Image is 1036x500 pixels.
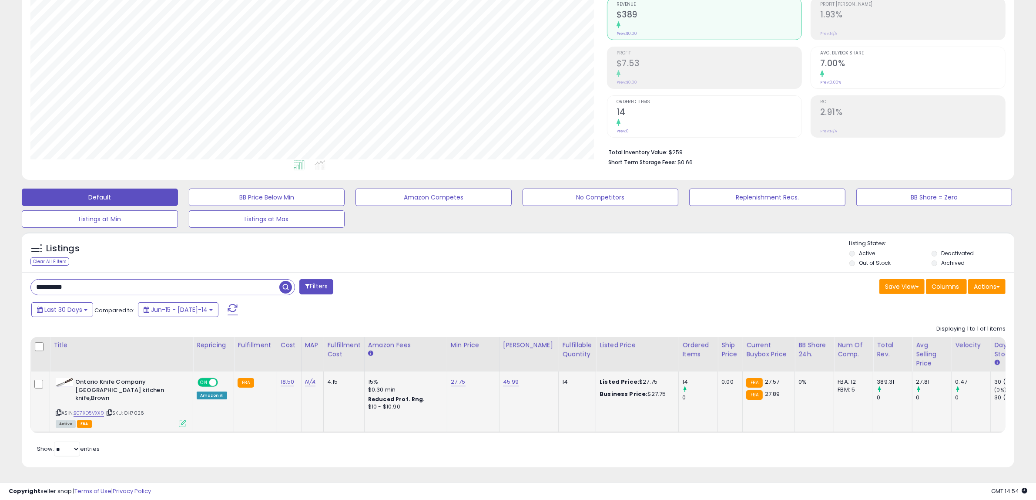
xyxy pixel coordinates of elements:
span: Columns [932,282,959,291]
div: 30 (100%) [994,378,1029,386]
a: N/A [305,378,315,386]
label: Out of Stock [859,259,891,267]
label: Active [859,250,875,257]
div: Days In Stock [994,341,1026,359]
div: 0 [916,394,951,402]
div: Amazon Fees [368,341,443,350]
small: Prev: N/A [820,128,837,134]
span: Last 30 Days [44,305,82,314]
div: Repricing [197,341,230,350]
div: FBM: 5 [838,386,866,394]
div: Title [54,341,189,350]
div: Fulfillment Cost [327,341,361,359]
span: Compared to: [94,306,134,314]
button: Replenishment Recs. [689,189,845,206]
div: 0 [877,394,912,402]
div: Fulfillment [238,341,273,350]
span: Ordered Items [617,100,801,105]
button: Jun-15 - [DATE]-14 [138,302,218,317]
span: Profit [617,51,801,56]
small: Prev: $0.00 [617,80,637,85]
b: Listed Price: [600,378,639,386]
div: [PERSON_NAME] [503,341,555,350]
button: Amazon Competes [355,189,512,206]
div: seller snap | | [9,487,151,496]
div: Min Price [451,341,496,350]
span: ROI [820,100,1005,105]
span: | SKU: OH7026 [105,409,144,416]
small: Prev: 0 [617,128,629,134]
div: 4.15 [327,378,358,386]
div: $27.75 [600,378,672,386]
span: OFF [217,379,231,386]
b: Ontario Knife Company [GEOGRAPHIC_DATA] kitchen knife,Brown [75,378,181,405]
div: ASIN: [56,378,186,426]
button: BB Share = Zero [856,189,1013,206]
div: Amazon AI [197,392,227,399]
div: 27.81 [916,378,951,386]
div: Velocity [955,341,987,350]
strong: Copyright [9,487,40,495]
h5: Listings [46,243,80,255]
a: 45.99 [503,378,519,386]
h2: 14 [617,107,801,119]
b: Short Term Storage Fees: [608,159,676,166]
div: $0.30 min [368,386,440,394]
div: FBA: 12 [838,378,866,386]
small: Days In Stock. [994,359,999,367]
div: Clear All Filters [30,257,69,266]
img: 31PjbrspXWL._SL40_.jpg [56,378,73,387]
span: Avg. Buybox Share [820,51,1005,56]
button: Actions [968,279,1006,294]
button: Listings at Max [189,210,345,228]
div: 0.47 [955,378,990,386]
div: Listed Price [600,341,675,350]
div: Ship Price [721,341,739,359]
div: 0% [798,378,827,386]
div: Fulfillable Quantity [562,341,592,359]
label: Archived [941,259,965,267]
small: FBA [238,378,254,388]
li: $259 [608,146,999,157]
button: No Competitors [523,189,679,206]
div: Current Buybox Price [746,341,791,359]
b: Business Price: [600,390,647,398]
span: $0.66 [677,158,693,166]
div: $10 - $10.90 [368,403,440,411]
a: Terms of Use [74,487,111,495]
button: Listings at Min [22,210,178,228]
span: Revenue [617,2,801,7]
div: 0 [682,394,717,402]
a: 18.50 [281,378,295,386]
h2: $7.53 [617,58,801,70]
a: Privacy Policy [113,487,151,495]
h2: 2.91% [820,107,1005,119]
h2: 1.93% [820,10,1005,21]
span: Profit [PERSON_NAME] [820,2,1005,7]
button: Default [22,189,178,206]
div: Num of Comp. [838,341,869,359]
div: 30 (100%) [994,394,1029,402]
a: 27.75 [451,378,466,386]
span: 2025-08-14 14:54 GMT [991,487,1027,495]
span: ON [198,379,209,386]
b: Reduced Prof. Rng. [368,395,425,403]
div: Cost [281,341,298,350]
div: Avg Selling Price [916,341,948,368]
small: Prev: 0.00% [820,80,841,85]
div: BB Share 24h. [798,341,830,359]
span: FBA [77,420,92,428]
div: $27.75 [600,390,672,398]
span: 27.89 [765,390,780,398]
label: Deactivated [941,250,974,257]
div: 14 [682,378,717,386]
div: 389.31 [877,378,912,386]
small: FBA [746,390,762,400]
h2: $389 [617,10,801,21]
small: Prev: N/A [820,31,837,36]
b: Total Inventory Value: [608,149,667,156]
div: 14 [562,378,589,386]
a: B07XD5VXX9 [74,409,104,417]
small: Amazon Fees. [368,350,373,358]
button: BB Price Below Min [189,189,345,206]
